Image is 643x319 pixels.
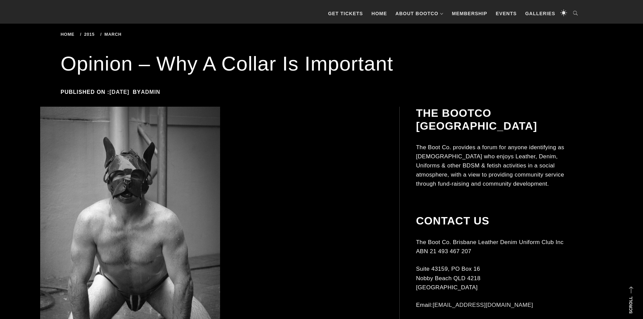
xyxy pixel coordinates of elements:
[133,89,164,95] span: by
[416,300,581,310] p: Email:
[416,238,581,256] p: The Boot Co. Brisbane Leather Denim Uniform Club Inc ABN 21 493 467 207
[61,32,229,37] div: Breadcrumbs
[141,89,160,95] a: admin
[416,214,581,227] h2: Contact Us
[392,3,447,24] a: About BootCo
[628,296,633,314] strong: Scroll
[416,107,581,133] h2: The BootCo [GEOGRAPHIC_DATA]
[61,32,77,37] a: Home
[433,302,533,308] a: [EMAIL_ADDRESS][DOMAIN_NAME]
[368,3,391,24] a: Home
[61,89,133,95] span: Published on :
[100,32,124,37] a: March
[416,264,581,292] p: Suite 43159, PO Box 16 Nobby Beach QLD 4218 [GEOGRAPHIC_DATA]
[449,3,491,24] a: Membership
[416,143,581,189] p: The Boot Co. provides a forum for anyone identifying as [DEMOGRAPHIC_DATA] who enjoys Leather, De...
[61,50,583,77] h1: Opinion – Why A Collar Is Important
[80,32,97,37] a: 2015
[492,3,520,24] a: Events
[325,3,367,24] a: GET TICKETS
[522,3,559,24] a: Galleries
[109,89,129,95] a: [DATE]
